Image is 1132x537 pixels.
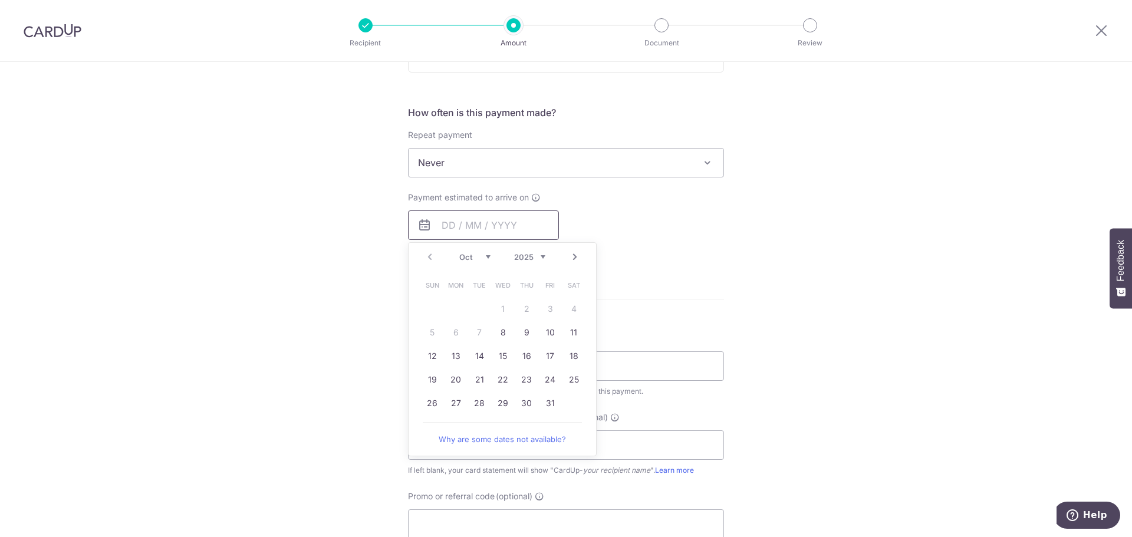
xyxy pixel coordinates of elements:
[493,394,512,413] a: 29
[517,394,536,413] a: 30
[517,276,536,295] span: Thursday
[470,37,557,49] p: Amount
[409,149,723,177] span: Never
[564,323,583,342] a: 11
[541,323,560,342] a: 10
[408,192,529,203] span: Payment estimated to arrive on
[541,347,560,365] a: 17
[408,464,724,476] div: If left blank, your card statement will show "CardUp- ".
[541,394,560,413] a: 31
[493,347,512,365] a: 15
[423,370,442,389] a: 19
[408,129,472,141] label: Repeat payment
[541,370,560,389] a: 24
[568,250,582,264] a: Next
[1110,228,1132,308] button: Feedback - Show survey
[408,106,724,120] h5: How often is this payment made?
[423,276,442,295] span: Sunday
[408,210,559,240] input: DD / MM / YYYY
[564,370,583,389] a: 25
[24,24,81,38] img: CardUp
[446,276,465,295] span: Monday
[517,347,536,365] a: 16
[470,370,489,389] a: 21
[496,490,532,502] span: (optional)
[618,37,705,49] p: Document
[423,347,442,365] a: 12
[1057,502,1120,531] iframe: Opens a widget where you can find more information
[423,427,582,451] a: Why are some dates not available?
[583,466,650,475] i: your recipient name
[655,466,694,475] a: Learn more
[446,347,465,365] a: 13
[517,370,536,389] a: 23
[470,347,489,365] a: 14
[408,148,724,177] span: Never
[564,276,583,295] span: Saturday
[470,276,489,295] span: Tuesday
[766,37,854,49] p: Review
[1115,240,1126,281] span: Feedback
[423,394,442,413] a: 26
[564,347,583,365] a: 18
[408,490,495,502] span: Promo or referral code
[517,323,536,342] a: 9
[541,276,560,295] span: Friday
[446,394,465,413] a: 27
[446,370,465,389] a: 20
[322,37,409,49] p: Recipient
[493,323,512,342] a: 8
[493,276,512,295] span: Wednesday
[493,370,512,389] a: 22
[470,394,489,413] a: 28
